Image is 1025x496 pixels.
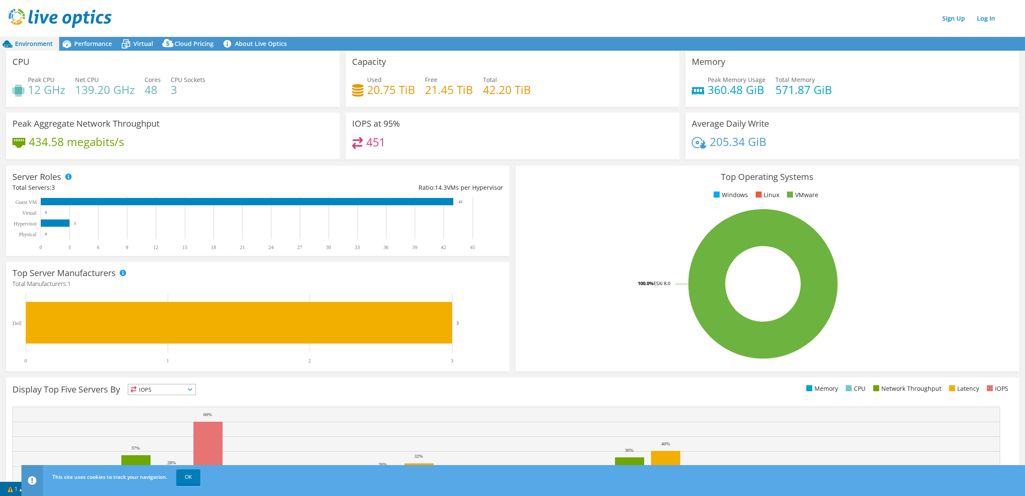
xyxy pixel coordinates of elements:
h3: Top Operating Systems [522,172,1013,182]
li: IOPS [985,384,1008,393]
text: Guest VM [15,199,37,205]
text: 1 [166,358,169,364]
text: 18 [211,244,216,250]
text: 27 [297,244,302,250]
span: Total [483,76,497,84]
span: Used [367,76,382,84]
text: 43 [458,200,463,204]
text: 36% [625,447,633,453]
span: Peak Memory Usage [708,76,766,84]
text: Physical [19,231,36,237]
text: 6 [97,244,99,250]
h3: Capacity [352,57,386,67]
h3: Average Daily Write [692,119,769,128]
div: Ratio: VMs per Hypervisor [258,183,503,192]
h4: 434.58 megabits/s [29,137,124,146]
text: 3 [68,244,71,250]
text: 0 [45,210,47,215]
h3: Server Roles [12,172,61,182]
text: 3 [451,358,453,364]
span: Cores [145,76,161,84]
text: 37% [131,445,140,450]
h4: 139.20 GHz [75,85,135,94]
li: Memory [804,384,838,393]
text: 28% [167,460,176,465]
span: This site uses cookies to track your navigation. [52,473,167,481]
text: 32% [414,453,423,459]
text: 9 [126,244,128,250]
h4: 20.75 TiB [367,85,415,94]
a: 1 [2,484,28,494]
h3: IOPS at 95% [352,119,400,128]
div: Total Servers: [12,183,258,192]
h4: Total Manufacturers: [12,279,503,289]
a: Log In [973,12,999,24]
text: 2 [308,358,311,364]
text: 0 [24,358,27,364]
text: 39 [412,244,417,250]
h4: 12 GHz [28,85,65,94]
text: 3 [456,320,459,326]
li: CPU [844,384,865,393]
text: 26% [378,462,387,467]
span: Peak CPU [28,76,54,84]
text: Dell [12,320,21,326]
h4: 48 [145,85,161,94]
text: 0 [39,244,42,250]
text: 30 [326,244,331,250]
img: live_optics_svg.svg [9,9,112,28]
text: 24 [268,244,274,250]
text: 15 [182,244,187,250]
h4: 205.34 GiB [710,137,766,146]
span: 14.3 [435,183,447,192]
tspan: 100.0% [638,280,654,286]
a: Sign Up [938,12,969,24]
text: 21 [240,244,245,250]
h4: 21.45 TiB [425,85,473,94]
span: IOPS [128,384,196,395]
a: OK [176,469,200,485]
text: 42 [441,244,446,250]
li: Latency [947,384,979,393]
a: About Live Optics [220,37,293,51]
span: CPU Sockets [171,76,205,84]
text: 45 [470,244,475,250]
li: Linux [754,190,779,200]
li: Network Throughput [871,384,941,393]
text: Hypervisor [14,221,37,227]
text: Virtual [22,210,37,216]
text: 40% [661,441,670,446]
h3: CPU [12,57,30,67]
li: VMware [785,190,818,200]
h3: Peak Aggregate Network Throughput [12,119,160,128]
span: Virtual [133,40,153,48]
h4: 360.48 GiB [708,85,766,94]
text: 0 [45,232,47,236]
text: 33 [355,244,360,250]
h4: 42.20 TiB [483,85,531,94]
text: 36 [383,244,389,250]
span: 1 [67,280,71,288]
span: Performance [74,40,112,48]
li: Windows [711,190,748,200]
h4: 571.87 GiB [775,85,832,94]
span: Free [425,76,437,84]
text: 60% [203,412,212,417]
span: 3 [51,183,55,192]
h4: 3 [171,85,205,94]
h3: Memory [692,57,725,67]
span: Cloud Pricing [175,40,214,48]
h3: Top Server Manufacturers [12,268,116,278]
text: 3 [74,221,76,225]
span: Total Memory [775,76,815,84]
h4: 451 [366,137,386,147]
tspan: ESXi 8.0 [654,280,670,286]
span: Net CPU [75,76,99,84]
span: Environment [15,40,53,48]
text: 12 [153,244,158,250]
